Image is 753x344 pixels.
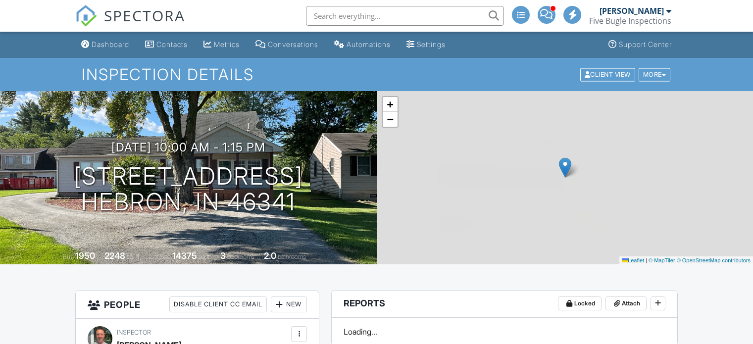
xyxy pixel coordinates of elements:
input: Search everything... [306,6,504,26]
h1: Inspection Details [82,66,671,83]
a: Automations (Advanced) [330,36,395,54]
span: bathrooms [278,253,306,260]
a: Settings [402,36,450,54]
div: Dashboard [92,40,129,49]
a: SPECTORA [75,13,185,34]
a: Client View [579,70,638,78]
div: [PERSON_NAME] [600,6,664,16]
h3: People [76,291,319,319]
div: Metrics [214,40,240,49]
div: 2.0 [264,250,276,261]
div: Support Center [619,40,672,49]
img: The Best Home Inspection Software - Spectora [75,5,97,27]
div: Settings [417,40,446,49]
a: Conversations [251,36,322,54]
h1: [STREET_ADDRESS] Hebron, IN 46341 [74,163,303,216]
a: Contacts [141,36,192,54]
span: − [387,113,393,125]
img: Marker [559,157,571,178]
span: Lot Size [150,253,171,260]
a: Leaflet [622,257,644,263]
a: Dashboard [77,36,133,54]
div: Client View [580,68,635,81]
span: sq. ft. [127,253,141,260]
h3: [DATE] 10:00 am - 1:15 pm [111,141,265,154]
span: + [387,98,393,110]
a: © MapTiler [649,257,675,263]
span: Inspector [117,329,151,336]
a: Zoom out [383,112,398,127]
span: Built [63,253,74,260]
div: 14375 [172,250,197,261]
div: 3 [220,250,226,261]
a: Zoom in [383,97,398,112]
span: bedrooms [227,253,254,260]
div: Conversations [268,40,318,49]
div: 2248 [104,250,125,261]
div: New [271,296,307,312]
a: Metrics [200,36,244,54]
a: © OpenStreetMap contributors [677,257,751,263]
div: More [639,68,671,81]
a: Support Center [604,36,676,54]
div: Contacts [156,40,188,49]
div: Five Bugle Inspections [589,16,671,26]
div: 1950 [75,250,95,261]
span: SPECTORA [104,5,185,26]
span: | [646,257,647,263]
span: sq.ft. [199,253,211,260]
div: Automations [347,40,391,49]
div: Disable Client CC Email [169,296,267,312]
